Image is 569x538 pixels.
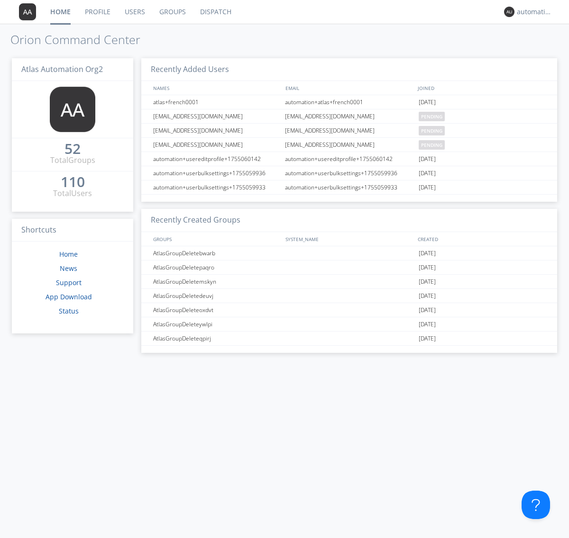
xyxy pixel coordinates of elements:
a: 52 [64,144,81,155]
span: pending [419,126,445,135]
div: AtlasGroupDeletepaqro [151,260,282,274]
a: automation+userbulksettings+1755059936automation+userbulksettings+1755059936[DATE] [141,166,557,180]
img: 373638.png [19,3,36,20]
div: AtlasGroupDeleteoxdvt [151,303,282,317]
div: CREATED [415,232,548,246]
a: AtlasGroupDeleteoxdvt[DATE] [141,303,557,317]
div: automation+usereditprofile+1755060142 [283,152,416,166]
span: [DATE] [419,260,436,275]
span: [DATE] [419,166,436,180]
div: Total Users [53,188,92,199]
div: EMAIL [283,81,415,95]
div: Total Groups [50,155,95,166]
div: AtlasGroupDeleteywlpi [151,317,282,331]
div: AtlasGroupDeletemskyn [151,275,282,288]
a: Support [56,278,82,287]
div: [EMAIL_ADDRESS][DOMAIN_NAME] [151,124,282,137]
a: Home [59,250,78,259]
span: [DATE] [419,317,436,332]
a: [EMAIL_ADDRESS][DOMAIN_NAME][EMAIL_ADDRESS][DOMAIN_NAME]pending [141,138,557,152]
img: 373638.png [504,7,514,17]
span: pending [419,140,445,150]
div: automation+atlas+french0001 [283,95,416,109]
span: Atlas Automation Org2 [21,64,103,74]
h3: Recently Created Groups [141,209,557,232]
div: 110 [61,177,85,187]
a: AtlasGroupDeleteywlpi[DATE] [141,317,557,332]
a: Status [59,306,79,315]
div: atlas+french0001 [151,95,282,109]
span: [DATE] [419,303,436,317]
a: atlas+french0001automation+atlas+french0001[DATE] [141,95,557,109]
div: automation+userbulksettings+1755059933 [283,180,416,194]
span: [DATE] [419,289,436,303]
div: [EMAIL_ADDRESS][DOMAIN_NAME] [283,109,416,123]
div: automation+userbulksettings+1755059936 [151,166,282,180]
span: [DATE] [419,246,436,260]
a: AtlasGroupDeletemskyn[DATE] [141,275,557,289]
div: SYSTEM_NAME [283,232,415,246]
div: automation+atlas0032+org2 [517,7,552,17]
span: [DATE] [419,152,436,166]
div: [EMAIL_ADDRESS][DOMAIN_NAME] [283,124,416,137]
span: [DATE] [419,275,436,289]
a: AtlasGroupDeleteqpirj[DATE] [141,332,557,346]
iframe: Toggle Customer Support [522,491,550,519]
a: automation+userbulksettings+1755059933automation+userbulksettings+1755059933[DATE] [141,180,557,195]
a: automation+usereditprofile+1755060142automation+usereditprofile+1755060142[DATE] [141,152,557,166]
a: AtlasGroupDeletepaqro[DATE] [141,260,557,275]
span: pending [419,112,445,121]
span: [DATE] [419,332,436,346]
div: automation+userbulksettings+1755059933 [151,180,282,194]
a: [EMAIL_ADDRESS][DOMAIN_NAME][EMAIL_ADDRESS][DOMAIN_NAME]pending [141,124,557,138]
div: NAMES [151,81,281,95]
div: [EMAIL_ADDRESS][DOMAIN_NAME] [151,138,282,152]
a: AtlasGroupDeletebwarb[DATE] [141,246,557,260]
span: [DATE] [419,180,436,195]
img: 373638.png [50,87,95,132]
h3: Recently Added Users [141,58,557,81]
a: News [60,264,77,273]
div: 52 [64,144,81,153]
a: App Download [46,292,92,301]
div: AtlasGroupDeletebwarb [151,246,282,260]
div: automation+userbulksettings+1755059936 [283,166,416,180]
div: GROUPS [151,232,281,246]
div: JOINED [415,81,548,95]
div: [EMAIL_ADDRESS][DOMAIN_NAME] [283,138,416,152]
div: AtlasGroupDeletedeuvj [151,289,282,303]
a: AtlasGroupDeletedeuvj[DATE] [141,289,557,303]
div: [EMAIL_ADDRESS][DOMAIN_NAME] [151,109,282,123]
a: [EMAIL_ADDRESS][DOMAIN_NAME][EMAIL_ADDRESS][DOMAIN_NAME]pending [141,109,557,124]
a: 110 [61,177,85,188]
h3: Shortcuts [12,219,133,242]
span: [DATE] [419,95,436,109]
div: AtlasGroupDeleteqpirj [151,332,282,345]
div: automation+usereditprofile+1755060142 [151,152,282,166]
